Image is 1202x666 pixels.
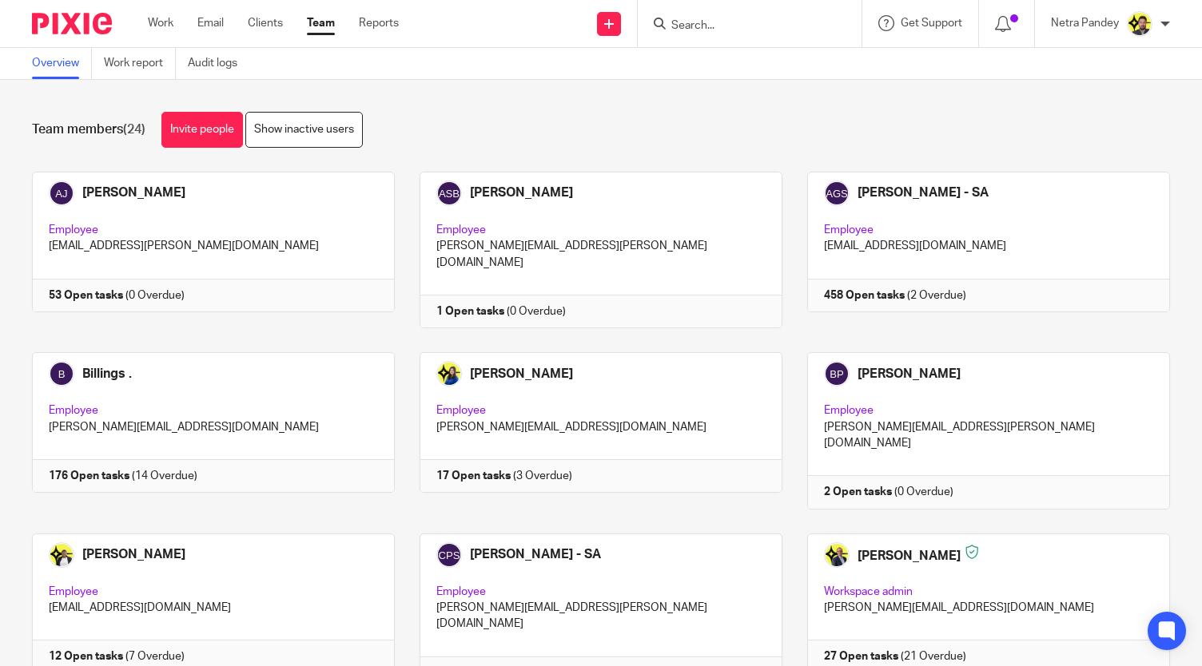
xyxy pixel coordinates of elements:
[901,18,962,29] span: Get Support
[670,19,814,34] input: Search
[32,13,112,34] img: Pixie
[307,15,335,31] a: Team
[104,48,176,79] a: Work report
[32,121,145,138] h1: Team members
[1127,11,1152,37] img: Netra-New-Starbridge-Yellow.jpg
[188,48,249,79] a: Audit logs
[161,112,243,148] a: Invite people
[245,112,363,148] a: Show inactive users
[359,15,399,31] a: Reports
[248,15,283,31] a: Clients
[1051,15,1119,31] p: Netra Pandey
[32,48,92,79] a: Overview
[197,15,224,31] a: Email
[148,15,173,31] a: Work
[123,123,145,136] span: (24)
